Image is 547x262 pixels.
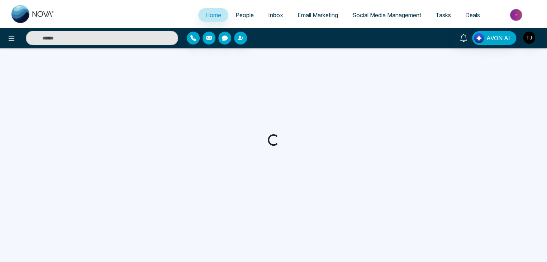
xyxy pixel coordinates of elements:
[474,33,484,43] img: Lead Flow
[298,11,338,19] span: Email Marketing
[198,8,228,22] a: Home
[472,31,516,45] button: AVON AI
[290,8,345,22] a: Email Marketing
[268,11,283,19] span: Inbox
[523,32,535,44] img: User Avatar
[428,8,458,22] a: Tasks
[236,11,254,19] span: People
[352,11,421,19] span: Social Media Management
[486,34,510,42] span: AVON AI
[228,8,261,22] a: People
[458,8,487,22] a: Deals
[491,7,543,23] img: Market-place.gif
[11,5,54,23] img: Nova CRM Logo
[436,11,451,19] span: Tasks
[465,11,480,19] span: Deals
[261,8,290,22] a: Inbox
[345,8,428,22] a: Social Media Management
[205,11,221,19] span: Home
